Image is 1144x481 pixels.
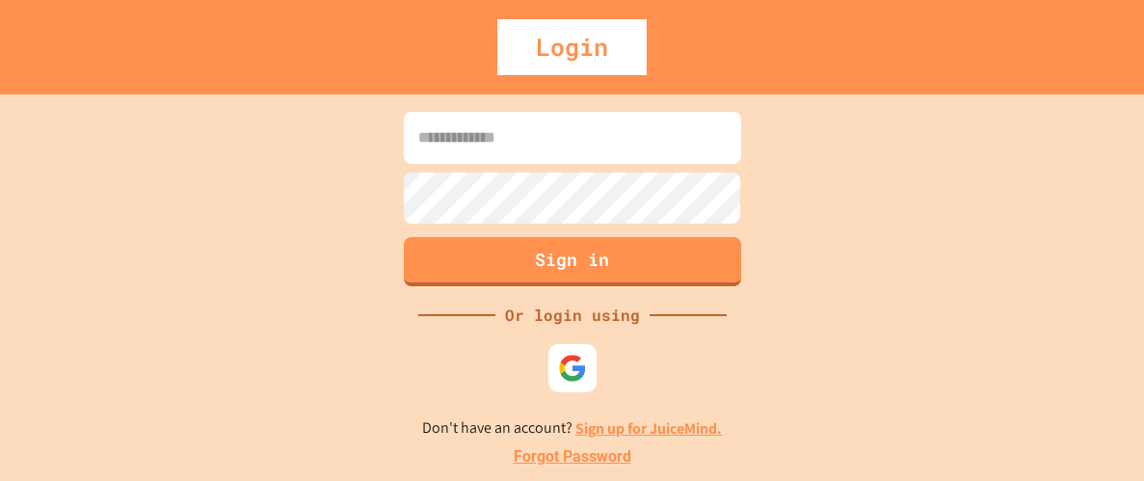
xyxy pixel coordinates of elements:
p: Don't have an account? [422,416,722,441]
a: Sign up for JuiceMind. [575,418,722,439]
img: google-icon.svg [558,354,587,383]
button: Sign in [404,237,741,286]
div: Login [497,19,647,75]
div: Or login using [495,304,650,327]
a: Forgot Password [514,445,631,468]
